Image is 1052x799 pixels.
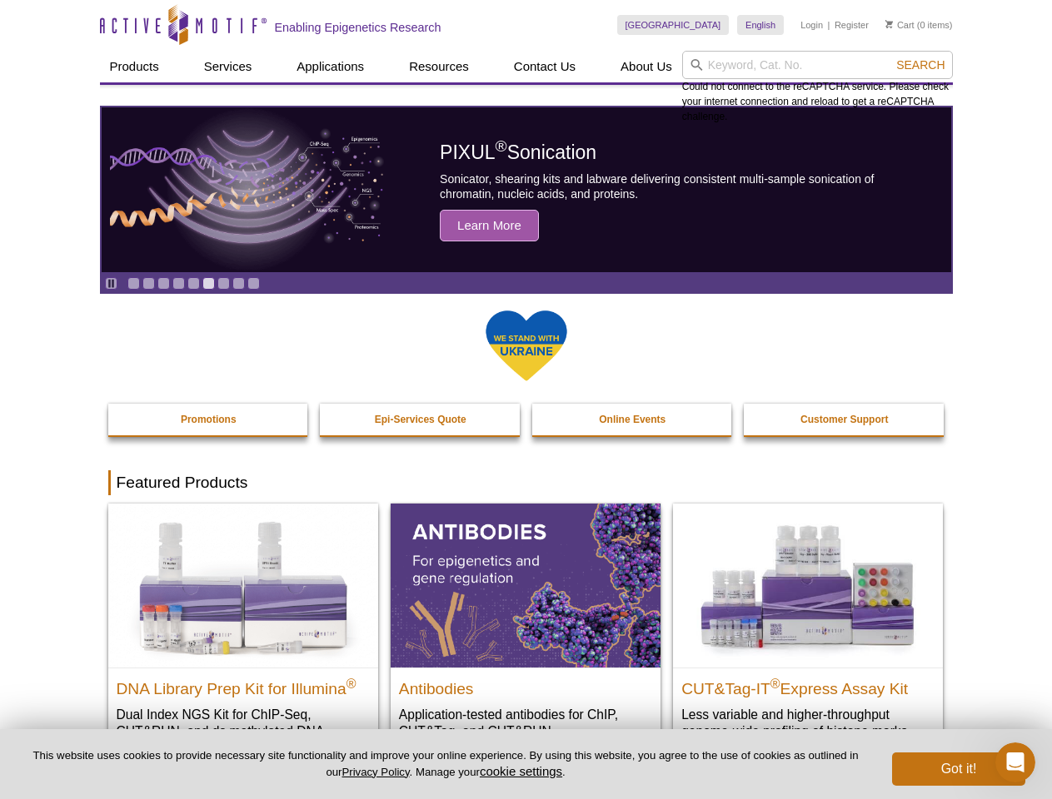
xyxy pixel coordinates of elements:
button: Search [891,57,950,72]
sup: ® [347,676,356,690]
a: Go to slide 5 [187,277,200,290]
a: Go to slide 3 [157,277,170,290]
a: Login [800,19,823,31]
a: About Us [611,51,682,82]
a: Cart [885,19,915,31]
a: English [737,15,784,35]
a: DNA Library Prep Kit for Illumina DNA Library Prep Kit for Illumina® Dual Index NGS Kit for ChIP-... [108,504,378,772]
p: Application-tested antibodies for ChIP, CUT&Tag, and CUT&RUN. [399,706,652,740]
a: [GEOGRAPHIC_DATA] [617,15,730,35]
span: Search [896,58,945,72]
a: PIXUL sonication PIXUL®Sonication Sonicator, shearing kits and labware delivering consistent mult... [102,107,951,272]
span: Learn More [440,210,539,241]
h2: CUT&Tag-IT Express Assay Kit [681,672,935,697]
h2: Antibodies [399,672,652,697]
iframe: Intercom live chat [995,742,1035,782]
li: | [828,15,830,35]
li: (0 items) [885,15,953,35]
div: Could not connect to the reCAPTCHA service. Please check your internet connection and reload to g... [682,51,953,124]
a: Go to slide 9 [247,277,260,290]
strong: Promotions [181,414,237,425]
a: Go to slide 8 [232,277,245,290]
sup: ® [770,676,780,690]
a: Register [835,19,869,31]
a: Customer Support [744,404,945,435]
strong: Online Events [599,414,666,425]
h2: Enabling Epigenetics Research [275,20,441,35]
a: Promotions [108,404,310,435]
p: This website uses cookies to provide necessary site functionality and improve your online experie... [27,748,865,780]
img: We Stand With Ukraine [485,309,568,383]
strong: Epi-Services Quote [375,414,466,425]
a: Go to slide 4 [172,277,185,290]
a: Resources [399,51,479,82]
span: PIXUL Sonication [440,141,596,163]
a: Go to slide 7 [217,277,230,290]
a: Epi-Services Quote [320,404,521,435]
img: PIXUL sonication [110,107,385,273]
a: All Antibodies Antibodies Application-tested antibodies for ChIP, CUT&Tag, and CUT&RUN. [391,504,661,756]
button: cookie settings [480,764,562,778]
img: Your Cart [885,20,893,28]
strong: Customer Support [800,414,888,425]
a: Applications [287,51,374,82]
a: Online Events [532,404,734,435]
a: CUT&Tag-IT® Express Assay Kit CUT&Tag-IT®Express Assay Kit Less variable and higher-throughput ge... [673,504,943,756]
a: Toggle autoplay [105,277,117,290]
a: Services [194,51,262,82]
h2: Featured Products [108,470,945,495]
h2: DNA Library Prep Kit for Illumina [117,672,370,697]
a: Contact Us [504,51,586,82]
img: CUT&Tag-IT® Express Assay Kit [673,504,943,667]
p: Dual Index NGS Kit for ChIP-Seq, CUT&RUN, and ds methylated DNA assays. [117,706,370,757]
a: Go to slide 1 [127,277,140,290]
img: All Antibodies [391,504,661,667]
a: Go to slide 2 [142,277,155,290]
p: Less variable and higher-throughput genome-wide profiling of histone marks​. [681,706,935,740]
img: DNA Library Prep Kit for Illumina [108,504,378,667]
sup: ® [496,138,507,156]
p: Sonicator, shearing kits and labware delivering consistent multi-sample sonication of chromatin, ... [440,171,913,201]
a: Products [100,51,169,82]
a: Privacy Policy [342,766,409,778]
article: PIXUL Sonication [102,107,951,272]
input: Keyword, Cat. No. [682,51,953,79]
a: Go to slide 6 [202,277,215,290]
button: Got it! [892,752,1025,786]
